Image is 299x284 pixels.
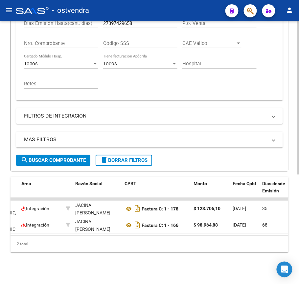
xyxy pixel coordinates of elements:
span: Buscar Comprobante [21,158,86,164]
span: Integración [21,223,49,228]
span: 35 [263,206,268,211]
div: 27397429658 [75,202,119,216]
datatable-header-cell: Fecha Cpbt [230,177,260,206]
div: 2 total [11,236,288,252]
span: [DATE] [233,223,246,228]
mat-expansion-panel-header: MAS FILTROS [16,132,283,148]
datatable-header-cell: Días desde Emisión [260,177,289,206]
span: Todos [103,61,117,67]
span: - ostvendra [52,3,89,18]
span: Area [21,181,31,186]
i: Descargar documento [133,204,142,214]
datatable-header-cell: Razón Social [73,177,122,206]
span: 68 [263,223,268,228]
span: CAE Válido [182,40,236,46]
div: Open Intercom Messenger [277,262,292,277]
mat-expansion-panel-header: FILTROS DE INTEGRACION [16,108,283,124]
div: JACINA [PERSON_NAME] [75,202,119,217]
mat-icon: delete [100,156,108,164]
div: 27397429658 [75,218,119,232]
strong: $ 98.964,88 [194,223,218,228]
datatable-header-cell: Monto [191,177,230,206]
span: [DATE] [233,206,246,211]
i: Descargar documento [133,220,142,230]
span: Integración [21,206,49,211]
strong: Factura C: 1 - 166 [142,223,178,228]
span: Monto [194,181,207,186]
span: Borrar Filtros [100,158,148,164]
span: Todos [24,61,38,67]
mat-panel-title: FILTROS DE INTEGRACION [24,113,267,120]
span: CPBT [125,181,136,186]
button: Buscar Comprobante [16,155,90,166]
div: JACINA [PERSON_NAME] [75,218,119,233]
strong: $ 123.706,10 [194,206,220,211]
span: Fecha Cpbt [233,181,257,186]
mat-icon: person [286,6,294,14]
datatable-header-cell: CPBT [122,177,191,206]
mat-icon: menu [5,6,13,14]
span: Días desde Emisión [263,181,286,194]
mat-icon: search [21,156,29,164]
button: Borrar Filtros [96,155,152,166]
mat-panel-title: MAS FILTROS [24,136,267,143]
strong: Factura C: 1 - 178 [142,207,178,212]
span: Razón Social [75,181,103,186]
datatable-header-cell: Area [19,177,63,206]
